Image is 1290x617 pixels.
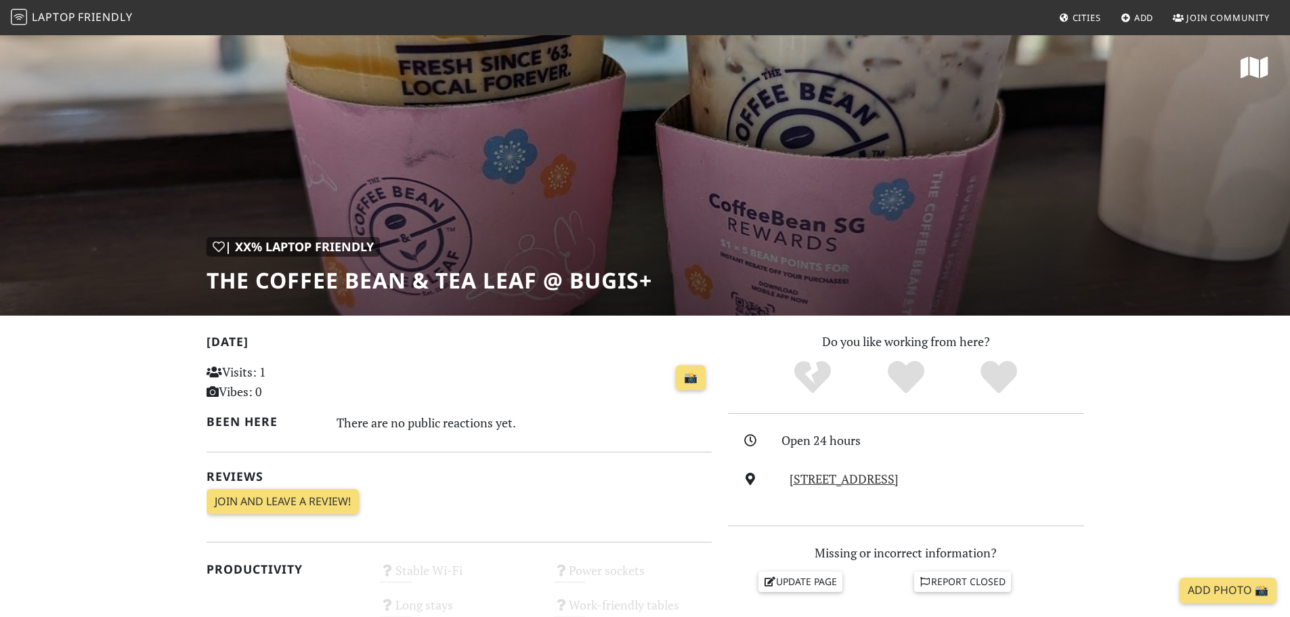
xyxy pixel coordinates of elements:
[1073,12,1101,24] span: Cities
[207,469,712,484] h2: Reviews
[207,414,321,429] h2: Been here
[790,471,899,487] a: [STREET_ADDRESS]
[11,6,133,30] a: LaptopFriendly LaptopFriendly
[859,359,953,396] div: Yes
[1186,12,1270,24] span: Join Community
[1180,578,1276,603] a: Add Photo 📸
[1054,5,1106,30] a: Cities
[207,562,364,576] h2: Productivity
[781,431,1092,450] div: Open 24 hours
[914,572,1012,592] a: Report closed
[207,237,380,257] div: | XX% Laptop Friendly
[1167,5,1275,30] a: Join Community
[952,359,1046,396] div: Definitely!
[1134,12,1154,24] span: Add
[78,9,132,24] span: Friendly
[676,365,706,391] a: 📸
[758,572,842,592] a: Update page
[32,9,76,24] span: Laptop
[1115,5,1159,30] a: Add
[546,559,720,594] div: Power sockets
[207,268,652,293] h1: The Coffee Bean & Tea Leaf @ Bugis+
[207,362,364,402] p: Visits: 1 Vibes: 0
[337,412,712,433] div: There are no public reactions yet.
[766,359,859,396] div: No
[11,9,27,25] img: LaptopFriendly
[372,559,546,594] div: Stable Wi-Fi
[728,332,1084,352] p: Do you like working from here?
[207,335,712,354] h2: [DATE]
[728,543,1084,563] p: Missing or incorrect information?
[207,489,359,515] a: Join and leave a review!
